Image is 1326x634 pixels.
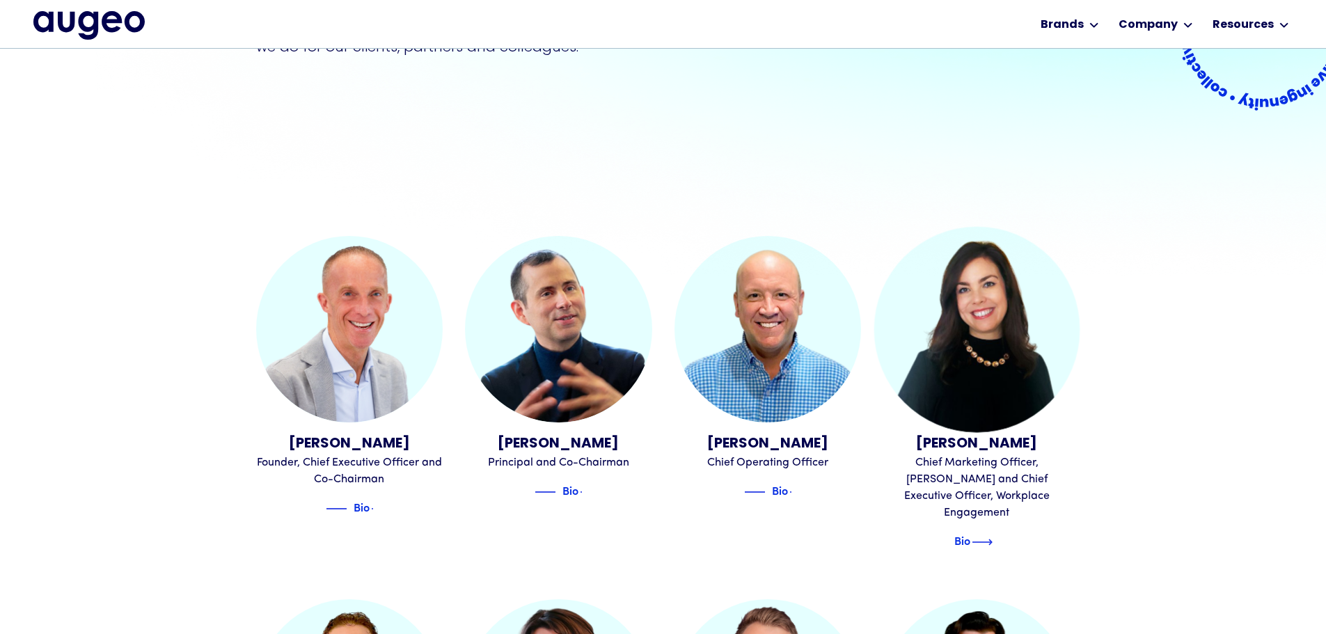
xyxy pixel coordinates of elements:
[744,484,765,500] img: Blue decorative line
[354,498,370,515] div: Bio
[674,454,862,471] div: Chief Operating Officer
[465,236,652,423] img: Juan Sabater
[972,534,993,550] img: Blue text arrow
[674,236,862,500] a: Erik Sorensen[PERSON_NAME]Chief Operating OfficerBlue decorative lineBioBlue text arrow
[256,434,443,454] div: [PERSON_NAME]
[465,454,652,471] div: Principal and Co-Chairman
[1213,17,1274,33] div: Resources
[674,434,862,454] div: [PERSON_NAME]
[883,236,1071,550] a: Juliann Gilbert[PERSON_NAME]Chief Marketing Officer, [PERSON_NAME] and Chief Executive Officer, W...
[674,236,862,423] img: Erik Sorensen
[256,454,443,488] div: Founder, Chief Executive Officer and Co-Chairman
[580,484,601,500] img: Blue text arrow
[465,434,652,454] div: [PERSON_NAME]
[371,500,392,517] img: Blue text arrow
[465,236,652,500] a: Juan Sabater[PERSON_NAME]Principal and Co-ChairmanBlue decorative lineBioBlue text arrow
[256,236,443,516] a: David Kristal[PERSON_NAME]Founder, Chief Executive Officer and Co-ChairmanBlue decorative lineBio...
[326,500,347,517] img: Blue decorative line
[256,236,443,423] img: David Kristal
[33,11,145,39] a: home
[954,532,970,548] div: Bio
[33,11,145,39] img: Augeo's full logo in midnight blue.
[1119,17,1178,33] div: Company
[789,484,810,500] img: Blue text arrow
[772,482,788,498] div: Bio
[562,482,578,498] div: Bio
[1041,17,1084,33] div: Brands
[874,226,1080,431] img: Juliann Gilbert
[535,484,555,500] img: Blue decorative line
[883,434,1071,454] div: [PERSON_NAME]
[883,454,1071,521] div: Chief Marketing Officer, [PERSON_NAME] and Chief Executive Officer, Workplace Engagement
